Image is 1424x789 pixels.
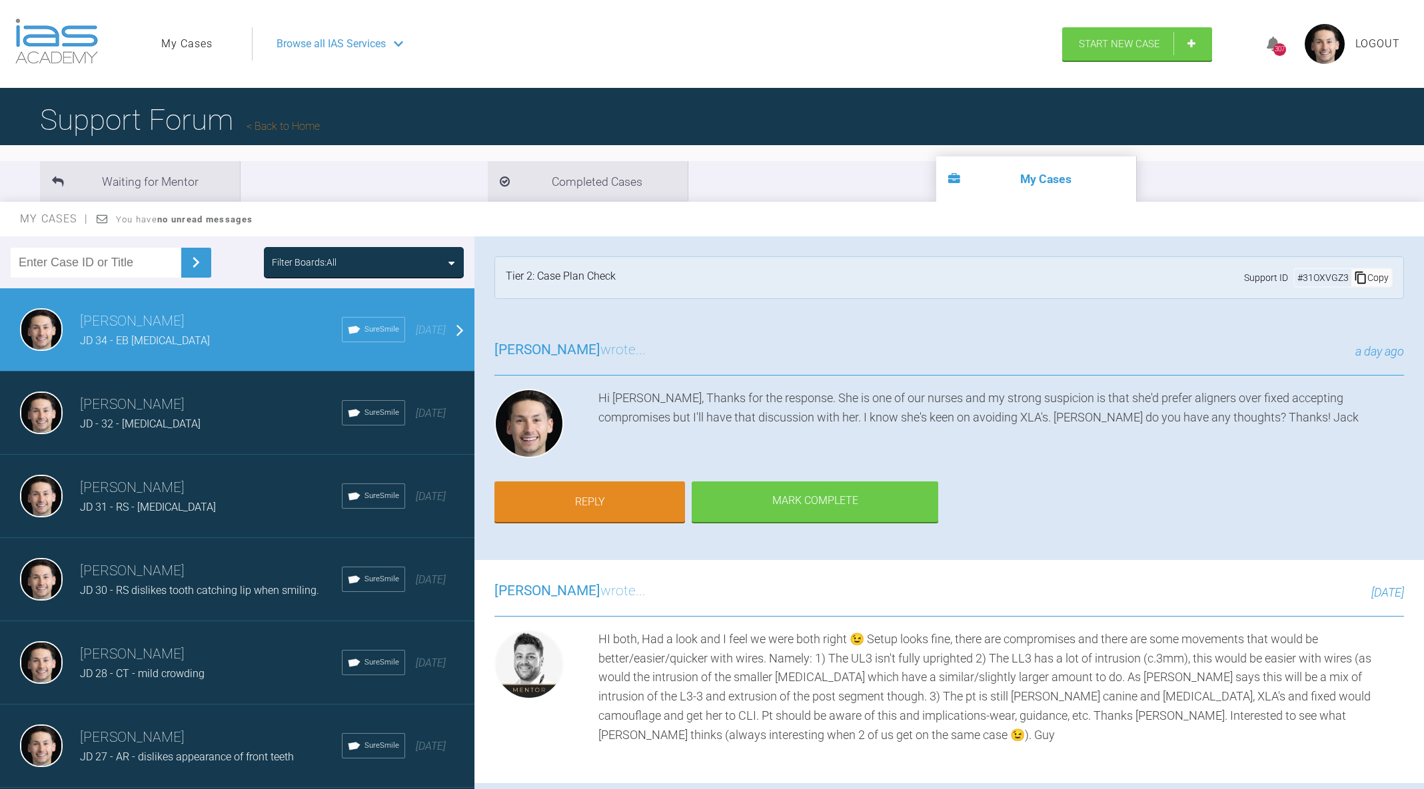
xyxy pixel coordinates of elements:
span: SureSmile [364,407,399,419]
span: [PERSON_NAME] [494,583,600,599]
span: JD 34 - EB [MEDICAL_DATA] [80,334,210,347]
h3: wrote... [494,339,646,362]
img: profile.png [1305,24,1345,64]
span: a day ago [1355,344,1404,358]
div: Filter Boards: All [272,255,337,270]
img: Guy Wells [494,630,564,699]
h3: [PERSON_NAME] [80,477,342,499]
a: Back to Home [247,120,320,132]
span: SureSmile [364,324,399,336]
h3: wrote... [494,580,646,603]
a: Start New Case [1062,27,1212,61]
img: Jack Dowling [20,392,63,434]
span: My Cases [20,212,89,225]
h1: Support Forum [40,97,320,143]
img: Jack Dowling [20,308,63,351]
span: [DATE] [416,407,446,419]
span: JD - 32 - [MEDICAL_DATA] [80,417,201,430]
div: 307 [1273,43,1286,56]
img: Jack Dowling [494,389,564,458]
strong: no unread messages [157,214,253,224]
span: [DATE] [416,573,446,586]
span: SureSmile [364,490,399,502]
span: [DATE] [416,324,446,336]
img: Jack Dowling [20,724,63,767]
img: Jack Dowling [20,558,63,601]
span: Browse all IAS Services [277,35,386,53]
h3: [PERSON_NAME] [80,394,342,416]
a: Logout [1355,35,1400,53]
span: [PERSON_NAME] [494,342,600,358]
div: # 31OXVGZ3 [1295,270,1351,285]
div: Copy [1351,269,1391,286]
span: Support ID [1244,270,1288,285]
a: My Cases [161,35,213,53]
input: Enter Case ID or Title [11,248,181,278]
span: SureSmile [364,740,399,752]
div: HI both, Had a look and I feel we were both right 😉 Setup looks fine, there are compromises and t... [598,630,1404,745]
li: My Cases [936,156,1136,202]
span: [DATE] [1371,585,1404,599]
span: JD 27 - AR - dislikes appearance of front teeth [80,750,294,763]
li: Completed Cases [488,161,688,202]
a: Reply [494,481,685,523]
li: Waiting for Mentor [40,161,240,202]
div: Tier 2: Case Plan Check [506,268,616,288]
img: Jack Dowling [20,641,63,684]
span: JD 30 - RS dislikes tooth catching lip when smiling. [80,584,319,597]
div: Hi [PERSON_NAME], Thanks for the response. She is one of our nurses and my strong suspicion is th... [598,389,1404,463]
div: Mark Complete [692,481,938,523]
h3: [PERSON_NAME] [80,643,342,666]
h3: [PERSON_NAME] [80,726,342,749]
span: [DATE] [416,657,446,669]
img: Jack Dowling [20,475,63,517]
span: [DATE] [416,740,446,752]
span: JD 28 - CT - mild crowding [80,667,205,680]
h3: [PERSON_NAME] [80,310,342,333]
span: SureSmile [364,657,399,668]
span: JD 31 - RS - [MEDICAL_DATA] [80,501,216,513]
img: chevronRight.28bd32b0.svg [185,252,207,273]
span: SureSmile [364,573,399,585]
span: Start New Case [1079,38,1160,50]
img: logo-light.3e3ef733.png [15,19,98,64]
span: [DATE] [416,490,446,503]
span: You have [116,214,253,224]
h3: [PERSON_NAME] [80,560,342,583]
